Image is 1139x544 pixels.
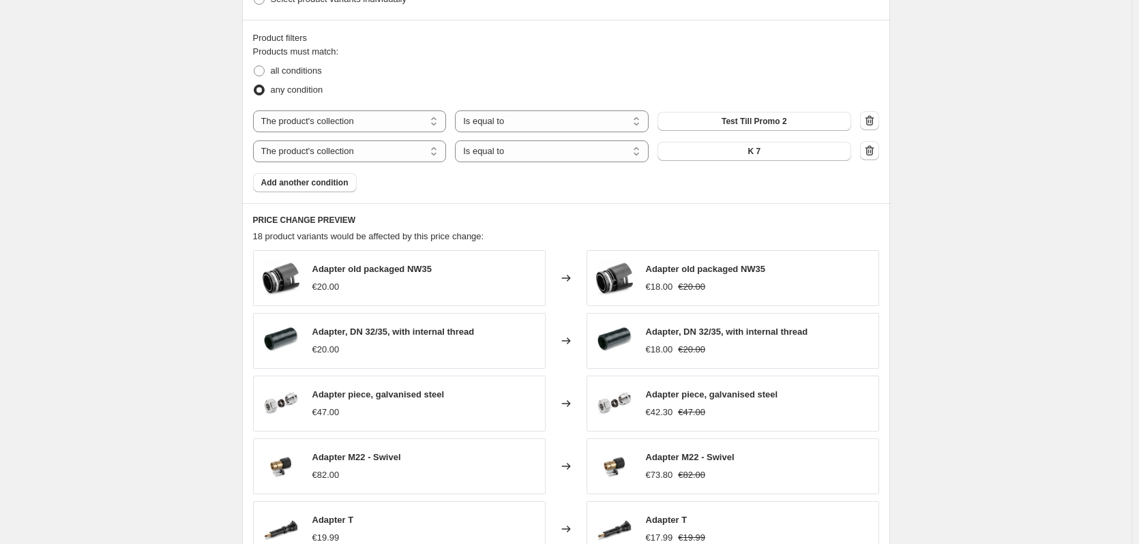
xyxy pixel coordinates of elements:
span: Test Till Promo 2 [722,116,787,127]
span: Adapter old packaged NW35 [646,264,766,274]
h6: PRICE CHANGE PREVIEW [253,215,879,226]
strike: €20.00 [678,280,705,294]
span: Products must match: [253,46,339,57]
div: €18.00 [646,280,673,294]
div: €18.00 [646,343,673,357]
span: 18 product variants would be affected by this price change: [253,231,484,241]
div: €82.00 [312,468,340,482]
span: Adapter M22 - Swivel [646,452,735,462]
span: Adapter piece, galvanised steel [646,389,778,399]
strike: €82.00 [678,468,705,482]
div: €47.00 [312,406,340,419]
div: Product filters [253,31,879,45]
span: Adapter piece, galvanised steel [312,389,445,399]
div: €20.00 [312,343,340,357]
img: d2_f610e7d5-4a4e-4586-86a4-507e0a09a908_80x.jpg [594,258,635,299]
span: Adapter, DN 32/35, with internal thread [312,327,475,337]
span: any condition [271,85,323,95]
strike: €20.00 [678,343,705,357]
span: all conditions [271,65,322,76]
img: d2_f610e7d5-4a4e-4586-86a4-507e0a09a908_80x.jpg [261,258,301,299]
span: Adapter M22 - Swivel [312,452,401,462]
img: d2_57d507ef-b166-4711-bd5f-b76199524bc0_80x.jpg [261,383,301,424]
span: Adapter, DN 32/35, with internal thread [646,327,808,337]
span: Adapter T [646,515,687,525]
strike: €47.00 [678,406,705,419]
button: Test Till Promo 2 [657,112,851,131]
img: d2_d1db99ad-fb5d-4fda-a900-0a941b0a17d6_80x.jpg [594,320,635,361]
img: d2_57d507ef-b166-4711-bd5f-b76199524bc0_80x.jpg [594,383,635,424]
img: d2_d1db99ad-fb5d-4fda-a900-0a941b0a17d6_80x.jpg [261,320,301,361]
button: K 7 [657,142,851,161]
span: Adapter old packaged NW35 [312,264,432,274]
img: d2_bfc6081a-3e82-47f2-9349-95e09f10896f_80x.jpg [594,446,635,487]
img: d2_bfc6081a-3e82-47f2-9349-95e09f10896f_80x.jpg [261,446,301,487]
div: €20.00 [312,280,340,294]
div: €73.80 [646,468,673,482]
span: Adapter T [312,515,354,525]
div: €42.30 [646,406,673,419]
span: K 7 [748,146,760,157]
button: Add another condition [253,173,357,192]
span: Add another condition [261,177,349,188]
